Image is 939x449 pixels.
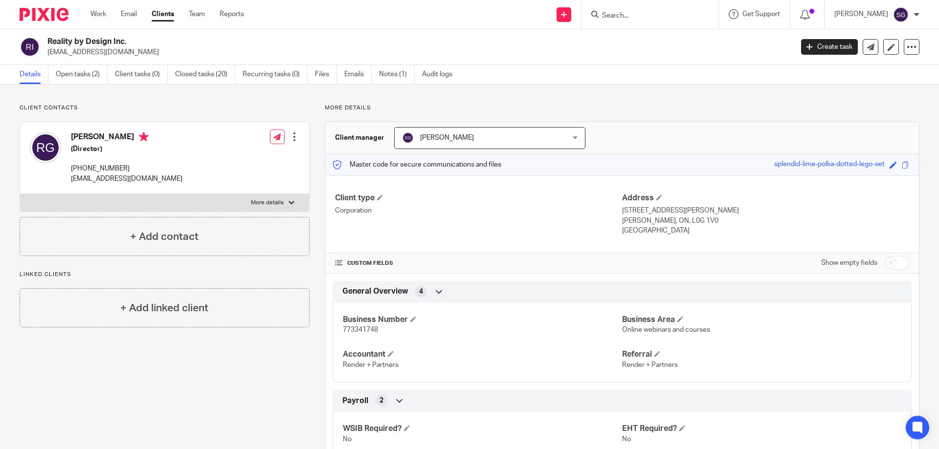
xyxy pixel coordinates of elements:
[774,159,885,171] div: splendid-lime-polka-dotted-lego-set
[189,9,205,19] a: Team
[71,144,182,154] h5: (Director)
[343,424,622,434] h4: WSIB Required?
[120,300,208,316] h4: + Add linked client
[343,362,399,368] span: Render + Partners
[333,160,501,170] p: Master code for secure communications and files
[20,271,310,278] p: Linked clients
[343,326,378,333] span: 773341748
[622,226,909,235] p: [GEOGRAPHIC_DATA]
[622,424,901,434] h4: EHT Required?
[342,396,368,406] span: Payroll
[90,9,106,19] a: Work
[801,39,858,55] a: Create task
[622,362,678,368] span: Render + Partners
[220,9,244,19] a: Reports
[71,164,182,173] p: [PHONE_NUMBER]
[325,104,919,112] p: More details
[20,37,40,57] img: svg%3E
[139,132,149,142] i: Primary
[622,216,909,226] p: [PERSON_NAME], ON, L0G 1V0
[20,8,68,21] img: Pixie
[251,199,284,207] p: More details
[601,12,689,21] input: Search
[20,65,48,84] a: Details
[380,396,383,406] span: 2
[243,65,308,84] a: Recurring tasks (0)
[47,47,786,57] p: [EMAIL_ADDRESS][DOMAIN_NAME]
[742,11,780,18] span: Get Support
[343,349,622,360] h4: Accountant
[622,315,901,325] h4: Business Area
[622,349,901,360] h4: Referral
[622,436,631,443] span: No
[335,206,622,215] p: Corporation
[152,9,174,19] a: Clients
[115,65,168,84] a: Client tasks (0)
[20,104,310,112] p: Client contacts
[622,193,909,203] h4: Address
[175,65,235,84] a: Closed tasks (20)
[420,134,474,141] span: [PERSON_NAME]
[622,206,909,215] p: [STREET_ADDRESS][PERSON_NAME]
[893,7,909,22] img: svg%3E
[71,132,182,144] h4: [PERSON_NAME]
[821,258,877,268] label: Show empty fields
[47,37,639,47] h2: Reality by Design Inc.
[344,65,372,84] a: Emails
[622,326,710,333] span: Online webinars and courses
[121,9,137,19] a: Email
[419,287,423,297] span: 4
[402,132,414,144] img: svg%3E
[335,133,384,143] h3: Client manager
[130,229,199,244] h4: + Add contact
[422,65,460,84] a: Audit logs
[379,65,415,84] a: Notes (1)
[56,65,108,84] a: Open tasks (2)
[315,65,337,84] a: Files
[335,193,622,203] h4: Client type
[343,315,622,325] h4: Business Number
[343,436,352,443] span: No
[834,9,888,19] p: [PERSON_NAME]
[342,286,408,297] span: General Overview
[30,132,61,163] img: svg%3E
[335,259,622,267] h4: CUSTOM FIELDS
[71,174,182,184] p: [EMAIL_ADDRESS][DOMAIN_NAME]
